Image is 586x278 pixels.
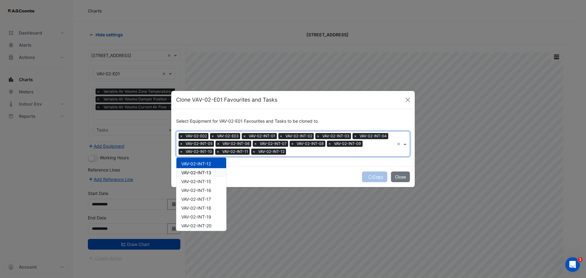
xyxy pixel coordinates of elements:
[215,141,221,147] span: ×
[253,141,258,147] span: ×
[181,188,211,193] span: VAV-02-INT-16
[358,133,388,139] span: VAV-02-INT-04
[284,133,314,139] span: VAV-02-INT-02
[578,257,583,262] span: 1
[332,141,363,147] span: VAV-02-INT-09
[327,141,332,147] span: ×
[184,149,214,155] span: VAV-02-INT-10
[397,141,402,147] span: Clear
[403,95,412,104] button: Close
[290,141,295,147] span: ×
[176,157,226,231] ng-dropdown-panel: Options list
[179,133,184,139] span: ×
[247,133,277,139] span: VAV-02-INT-01
[176,119,410,124] h6: Select Equipment for VAV-02-E01 Favourites and Tasks to be cloned to
[251,149,257,155] span: ×
[278,133,284,139] span: ×
[181,197,211,202] span: VAV-02-INT-17
[221,141,251,147] span: VAV-02-INT-06
[179,149,184,155] span: ×
[257,149,286,155] span: VAV-02-INT-12
[181,214,211,219] span: VAV-02-INT-19
[391,171,410,182] button: Close
[215,133,240,139] span: VAV-02-E03
[176,96,277,104] h5: Clone VAV-02-E01 Favourites and Tasks
[210,133,215,139] span: ×
[181,161,211,166] span: VAV-02-INT-12
[215,149,221,155] span: ×
[181,170,211,175] span: VAV-02-INT-13
[321,133,351,139] span: VAV-02-INT-03
[242,133,247,139] span: ×
[181,179,211,184] span: VAV-02-INT-15
[315,133,321,139] span: ×
[181,223,212,228] span: VAV-02-INT-20
[179,141,184,147] span: ×
[184,141,214,147] span: VAV-02-INT-05
[181,205,211,211] span: VAV-02-INT-18
[258,141,288,147] span: VAV-02-INT-07
[221,149,250,155] span: VAV-02-INT-11
[353,133,358,139] span: ×
[565,257,580,272] iframe: Intercom live chat
[184,133,208,139] span: VAV-02-E02
[295,141,325,147] span: VAV-02-INT-08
